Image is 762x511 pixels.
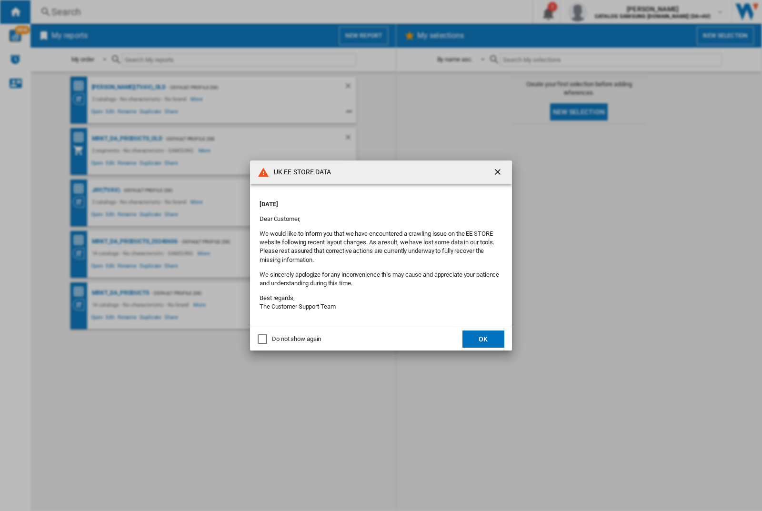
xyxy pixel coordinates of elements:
p: We sincerely apologize for any inconvenience this may cause and appreciate your patience and unde... [260,271,502,288]
button: OK [462,331,504,348]
button: getI18NText('BUTTONS.CLOSE_DIALOG') [489,163,508,182]
div: Do not show again [272,335,321,343]
p: We would like to inform you that we have encountered a crawling issue on the EE STORE website fol... [260,230,502,264]
md-checkbox: Do not show again [258,335,321,344]
ng-md-icon: getI18NText('BUTTONS.CLOSE_DIALOG') [493,167,504,179]
strong: [DATE] [260,200,278,208]
p: Dear Customer, [260,215,502,223]
p: Best regards, The Customer Support Team [260,294,502,311]
h4: UK EE STORE DATA [269,168,331,177]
